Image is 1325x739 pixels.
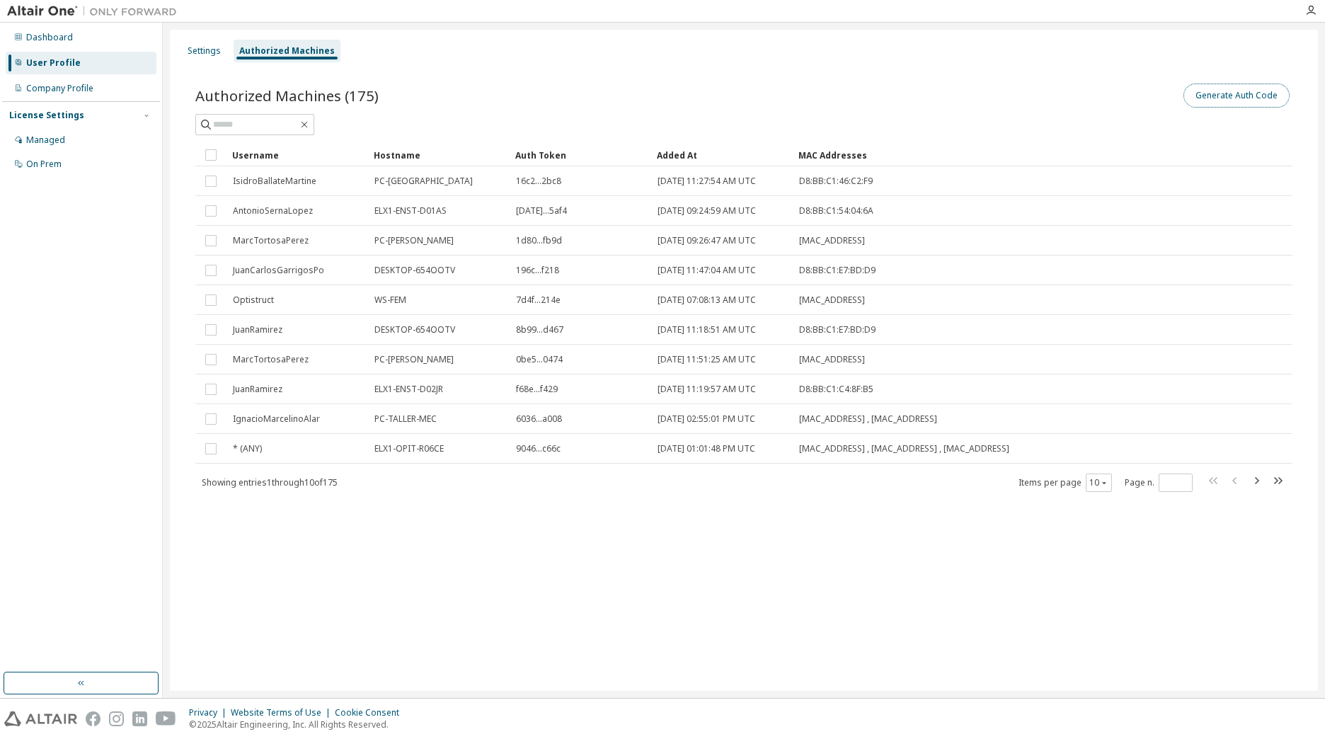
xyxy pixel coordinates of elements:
img: facebook.svg [86,711,101,726]
span: 6036...a008 [516,413,562,425]
div: Dashboard [26,32,73,43]
div: Privacy [189,707,231,718]
span: 8b99...d467 [516,324,563,336]
span: JuanRamirez [233,384,282,395]
span: Showing entries 1 through 10 of 175 [202,476,338,488]
span: Optistruct [233,294,274,306]
button: 10 [1089,477,1108,488]
img: instagram.svg [109,711,124,726]
div: Cookie Consent [335,707,408,718]
span: DESKTOP-654OOTV [374,324,455,336]
span: ELX1-ENST-D02JR [374,384,443,395]
span: MarcTortosaPerez [233,235,309,246]
div: User Profile [26,57,81,69]
span: [MAC_ADDRESS] [799,354,865,365]
div: Company Profile [26,83,93,94]
span: IsidroBallateMartine [233,176,316,187]
span: Authorized Machines (175) [195,86,379,105]
span: PC-[PERSON_NAME] [374,354,454,365]
span: Items per page [1019,474,1112,492]
span: [DATE]...5af4 [516,205,567,217]
span: D8:BB:C1:C4:8F:B5 [799,384,873,395]
div: Managed [26,134,65,146]
span: 16c2...2bc8 [516,176,561,187]
span: [MAC_ADDRESS] , [MAC_ADDRESS] [799,413,937,425]
div: Username [232,144,362,166]
span: ELX1-OPIT-R06CE [374,443,444,454]
span: 0be5...0474 [516,354,563,365]
div: License Settings [9,110,84,121]
div: MAC Addresses [798,144,1144,166]
button: Generate Auth Code [1183,84,1290,108]
span: [DATE] 02:55:01 PM UTC [658,413,755,425]
span: [MAC_ADDRESS] , [MAC_ADDRESS] , [MAC_ADDRESS] [799,443,1009,454]
span: 7d4f...214e [516,294,561,306]
span: MarcTortosaPerez [233,354,309,365]
div: Hostname [374,144,504,166]
img: linkedin.svg [132,711,147,726]
span: D8:BB:C1:E7:BD:D9 [799,265,876,276]
span: 9046...c66c [516,443,561,454]
span: Page n. [1125,474,1193,492]
span: [DATE] 11:19:57 AM UTC [658,384,756,395]
span: [DATE] 09:24:59 AM UTC [658,205,756,217]
span: ELX1-ENST-D01AS [374,205,447,217]
span: [DATE] 11:18:51 AM UTC [658,324,756,336]
span: f68e...f429 [516,384,558,395]
span: 196c...f218 [516,265,559,276]
span: [DATE] 11:51:25 AM UTC [658,354,756,365]
img: altair_logo.svg [4,711,77,726]
div: Added At [657,144,787,166]
img: youtube.svg [156,711,176,726]
p: © 2025 Altair Engineering, Inc. All Rights Reserved. [189,718,408,731]
span: AntonioSernaLopez [233,205,313,217]
span: [DATE] 07:08:13 AM UTC [658,294,756,306]
span: DESKTOP-654OOTV [374,265,455,276]
span: JuanCarlosGarrigosPo [233,265,324,276]
span: D8:BB:C1:46:C2:F9 [799,176,873,187]
span: [DATE] 11:47:04 AM UTC [658,265,756,276]
span: WS-FEM [374,294,406,306]
span: [MAC_ADDRESS] [799,235,865,246]
div: Authorized Machines [239,45,335,57]
span: [DATE] 11:27:54 AM UTC [658,176,756,187]
div: Auth Token [515,144,646,166]
span: D8:BB:C1:54:04:6A [799,205,873,217]
span: D8:BB:C1:E7:BD:D9 [799,324,876,336]
span: PC-[PERSON_NAME] [374,235,454,246]
span: [DATE] 01:01:48 PM UTC [658,443,755,454]
span: [DATE] 09:26:47 AM UTC [658,235,756,246]
span: IgnacioMarcelinoAlar [233,413,320,425]
span: JuanRamirez [233,324,282,336]
img: Altair One [7,4,184,18]
div: Settings [188,45,221,57]
div: Website Terms of Use [231,707,335,718]
span: * (ANY) [233,443,262,454]
span: 1d80...fb9d [516,235,562,246]
span: [MAC_ADDRESS] [799,294,865,306]
div: On Prem [26,159,62,170]
span: PC-[GEOGRAPHIC_DATA] [374,176,473,187]
span: PC-TALLER-MEC [374,413,437,425]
